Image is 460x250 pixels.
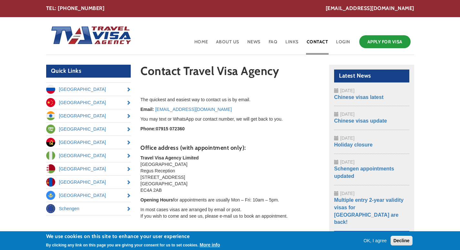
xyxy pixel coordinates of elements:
strong: 07915 072360 [156,126,185,131]
a: [GEOGRAPHIC_DATA] [46,176,131,189]
h2: We use cookies on this site to enhance your user experience [46,233,220,240]
a: Links [285,34,299,55]
a: [GEOGRAPHIC_DATA] [46,162,131,175]
a: Chinese visas update [334,118,387,124]
p: for appointments are usually Mon – Fri: 10am – 5pm. [140,197,320,203]
a: Schengen [46,202,131,215]
a: News [247,34,261,55]
a: [GEOGRAPHIC_DATA] [46,96,131,109]
p: The quickest and easiest way to contact us is by email. [140,96,320,103]
span: [DATE] [340,136,354,141]
a: [GEOGRAPHIC_DATA] [46,123,131,136]
span: [DATE] [340,159,354,165]
p: You may text or WhatsApp our contact number, we will get back to you. [140,116,320,122]
strong: Office address (with appointment only): [140,144,246,151]
span: [DATE] [340,88,354,93]
a: Holiday closure [334,142,373,147]
a: [GEOGRAPHIC_DATA] [46,83,131,96]
strong: Opening Hours [140,197,173,202]
p: [GEOGRAPHIC_DATA] Regus Reception [STREET_ADDRESS] [GEOGRAPHIC_DATA] EC4A 2AB [140,155,320,193]
a: [GEOGRAPHIC_DATA] [46,109,131,122]
div: TEL: [PHONE_NUMBER] [46,5,414,12]
span: [DATE] [340,191,354,196]
a: [GEOGRAPHIC_DATA] [46,149,131,162]
a: Multiple entry 2-year validity visas for [GEOGRAPHIC_DATA] are back! [334,197,404,225]
strong: Travel Visa Agency Limited [140,155,199,160]
a: Contact [306,34,329,55]
a: Chinese visas latest [334,94,383,100]
a: Schengen appointments updated [334,166,394,179]
a: FAQ [268,34,278,55]
a: Home [194,34,209,55]
button: OK, I agree [361,237,389,244]
span: [DATE] [340,112,354,117]
strong: Phone: [140,126,156,131]
h2: Latest News [334,70,409,82]
a: Login [335,34,351,55]
a: About Us [215,34,240,55]
button: More info [200,242,220,248]
a: [EMAIL_ADDRESS][DOMAIN_NAME] [155,107,232,112]
a: Apply for Visa [359,35,411,48]
img: Home [46,20,132,52]
button: Decline [391,236,413,245]
p: By clicking any link on this page you are giving your consent for us to set cookies. [46,243,199,247]
strong: Email: [140,107,154,112]
p: In most cases visas are arranged by email or post. If you wish to come and see us, please e-mail ... [140,206,320,219]
a: [EMAIL_ADDRESS][DOMAIN_NAME] [326,5,414,12]
a: [GEOGRAPHIC_DATA] [46,189,131,202]
h1: Contact Travel Visa Agency [140,65,320,81]
a: [GEOGRAPHIC_DATA] [46,136,131,149]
